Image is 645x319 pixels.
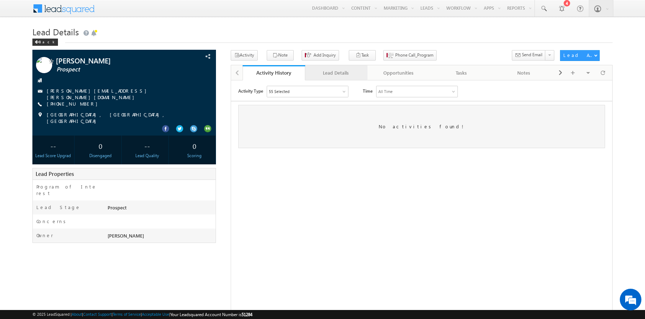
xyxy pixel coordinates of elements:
div: All Time [147,8,162,14]
span: [PERSON_NAME] [108,232,144,239]
button: Phone Call_Program [383,50,437,61]
div: -- [128,139,167,152]
div: 55 Selected [38,8,58,14]
div: -- [34,139,73,152]
span: [PHONE_NUMBER] [47,101,101,108]
button: Send Email [512,50,546,61]
div: Lead Quality [128,152,167,159]
div: Lead Actions [563,52,594,58]
a: Lead Details [305,65,368,80]
button: Note [267,50,294,61]
span: © 2025 LeadSquared | | | | | [32,311,252,318]
div: 0 [175,139,214,152]
a: [PERSON_NAME][EMAIL_ADDRESS][PERSON_NAME][DOMAIN_NAME] [47,88,150,100]
button: Activity [231,50,258,61]
a: Terms of Service [113,312,141,316]
label: Lead Stage [36,204,81,211]
span: Lead Properties [36,170,74,177]
div: Lead Details [311,68,361,77]
div: Prospect [106,204,216,214]
div: Back [32,39,58,46]
a: Back [32,38,62,44]
button: Lead Actions [560,50,600,61]
div: Scoring [175,152,214,159]
button: Add Inquiry [302,50,339,61]
span: Time [132,5,141,16]
label: Owner [36,232,53,239]
span: Phone Call_Program [395,52,433,58]
a: Contact Support [83,312,112,316]
div: 0 [81,139,119,152]
span: Add Inquiry [314,52,336,58]
div: Tasks [436,68,486,77]
span: Lead Details [32,26,79,37]
span: 51284 [242,312,252,317]
div: Disengaged [81,152,119,159]
span: Send Email [522,52,542,58]
a: Notes [493,65,555,80]
div: No activities found! [7,25,374,68]
button: Task [349,50,376,61]
div: Notes [499,68,549,77]
label: Program of Interest [36,183,99,196]
span: [PERSON_NAME] [56,57,171,64]
label: Concerns [36,218,68,225]
span: Prospect [57,66,171,73]
div: Opportunities [373,68,424,77]
div: Activity History [248,69,300,76]
span: Activity Type [7,5,32,16]
a: About [72,312,82,316]
div: Sales Activity,Program,Email Bounced,Email Link Clicked,Email Marked Spam & 50 more.. [36,6,117,17]
span: Your Leadsquared Account Number is [170,312,252,317]
a: Activity History [243,65,305,80]
span: [GEOGRAPHIC_DATA], [GEOGRAPHIC_DATA], [GEOGRAPHIC_DATA] [47,111,197,124]
a: Opportunities [367,65,430,80]
a: Tasks [430,65,493,80]
div: Lead Score Upgrad [34,152,73,159]
img: Profile photo [36,57,52,76]
a: Acceptable Use [142,312,169,316]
